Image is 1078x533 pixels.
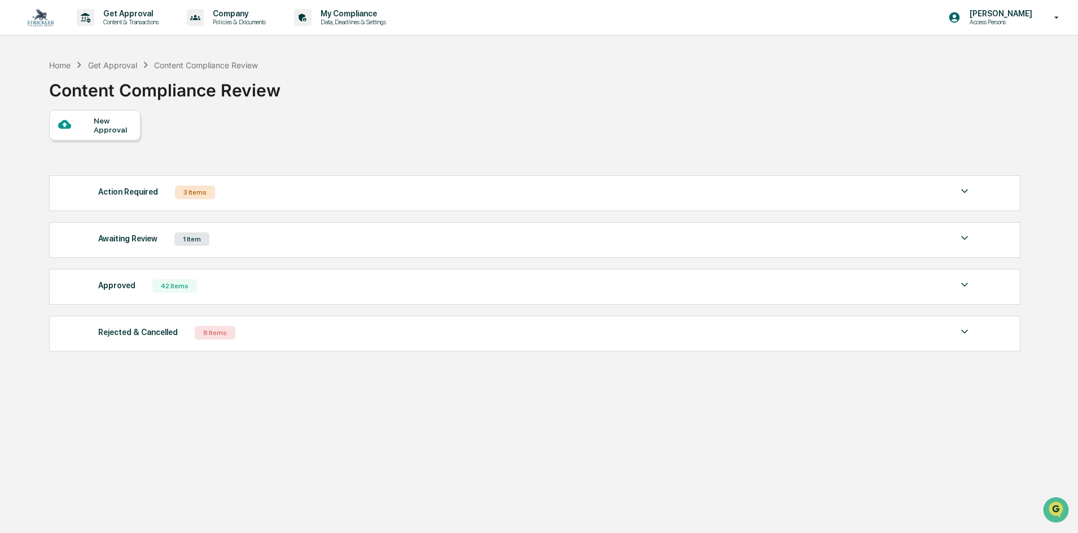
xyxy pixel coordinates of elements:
iframe: Open customer support [1042,496,1072,526]
span: Pylon [112,191,137,200]
a: 🔎Data Lookup [7,159,76,179]
span: Preclearance [23,142,73,153]
div: Home [49,60,71,70]
a: 🖐️Preclearance [7,138,77,158]
p: Content & Transactions [94,18,164,26]
p: How can we help? [11,24,205,42]
a: 🗄️Attestations [77,138,144,158]
p: Get Approval [94,9,164,18]
div: 🔎 [11,165,20,174]
div: Approved [98,278,135,293]
button: Start new chat [192,90,205,103]
p: [PERSON_NAME] [961,9,1038,18]
div: 42 Items [152,279,197,293]
div: Content Compliance Review [49,71,281,100]
div: Awaiting Review [98,231,157,246]
div: 3 Items [175,186,215,199]
img: caret [958,278,971,292]
a: Powered byPylon [80,191,137,200]
p: Access Persons [961,18,1038,26]
div: We're available if you need us! [38,98,143,107]
p: Company [204,9,271,18]
img: 1746055101610-c473b297-6a78-478c-a979-82029cc54cd1 [11,86,32,107]
div: Content Compliance Review [154,60,258,70]
div: Get Approval [88,60,137,70]
p: Data, Deadlines & Settings [312,18,392,26]
div: 1 Item [174,232,209,246]
div: Action Required [98,184,158,199]
img: caret [958,184,971,198]
p: Policies & Documents [204,18,271,26]
span: Attestations [93,142,140,153]
p: My Compliance [312,9,392,18]
img: caret [958,231,971,245]
div: Start new chat [38,86,185,98]
div: 🗄️ [82,143,91,152]
img: caret [958,325,971,338]
div: New Approval [94,116,132,134]
span: Data Lookup [23,164,71,175]
img: logo [27,8,54,27]
div: Rejected & Cancelled [98,325,178,340]
div: 8 Items [195,326,235,340]
div: 🖐️ [11,143,20,152]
